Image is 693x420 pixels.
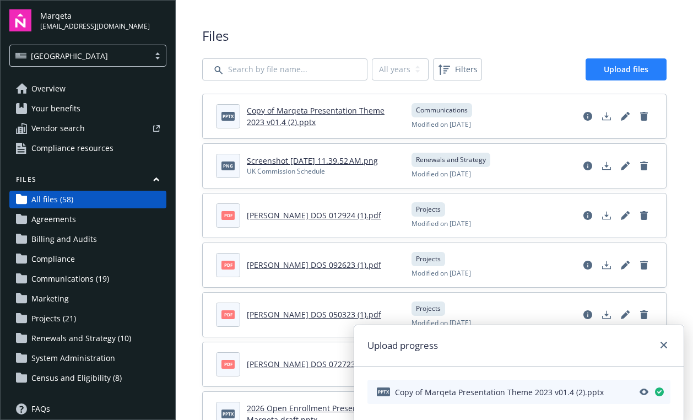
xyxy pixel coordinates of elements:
[586,58,667,80] a: Upload files
[9,349,166,367] a: System Administration
[9,369,166,387] a: Census and Eligibility (8)
[433,58,482,80] button: Filters
[9,330,166,347] a: Renewals and Strategy (10)
[416,254,441,264] span: Projects
[616,256,634,274] a: Edit document
[435,61,480,78] span: Filters
[31,100,80,117] span: Your benefits
[9,400,166,418] a: FAQs
[31,310,76,327] span: Projects (21)
[616,157,634,175] a: Edit document
[31,191,73,208] span: All files (58)
[616,306,634,324] a: Edit document
[635,383,653,401] a: Preview
[31,349,115,367] span: System Administration
[31,250,75,268] span: Compliance
[598,256,615,274] a: Download document
[616,107,634,125] a: Edit document
[31,270,109,288] span: Communications (19)
[412,268,471,278] span: Modified on [DATE]
[416,204,441,214] span: Projects
[9,80,166,98] a: Overview
[635,306,653,324] a: Delete document
[9,100,166,117] a: Your benefits
[40,9,166,31] button: Marqeta[EMAIL_ADDRESS][DOMAIN_NAME]
[247,260,381,270] a: [PERSON_NAME] DOS 092623 (1).pdf
[9,211,166,228] a: Agreements
[9,310,166,327] a: Projects (21)
[40,10,150,21] span: Marqeta
[579,107,597,125] a: View file details
[202,58,367,80] input: Search by file name...
[247,166,378,176] div: UK Commission Schedule
[416,304,441,314] span: Projects
[9,230,166,248] a: Billing and Audits
[9,290,166,308] a: Marketing
[9,175,166,189] button: Files
[247,359,381,369] a: [PERSON_NAME] DOS 072723 (1).pdf
[31,120,85,137] span: Vendor search
[455,63,478,75] span: Filters
[221,261,235,269] span: pdf
[31,330,131,347] span: Renewals and Strategy (10)
[221,410,235,418] span: pptx
[221,310,235,319] span: pdf
[416,155,486,165] span: Renewals and Strategy
[247,155,378,166] a: Screenshot [DATE] 11.39.52 AM.png
[31,400,50,418] span: FAQs
[412,120,471,130] span: Modified on [DATE]
[9,139,166,157] a: Compliance resources
[412,318,471,328] span: Modified on [DATE]
[635,107,653,125] a: Delete document
[367,338,438,353] h1: Upload progress
[221,112,235,120] span: pptx
[221,161,235,170] span: png
[395,386,604,398] span: Copy of Marqeta Presentation Theme 2023 v01.4 (2).pptx
[598,207,615,224] a: Download document
[247,210,381,220] a: [PERSON_NAME] DOS 012924 (1).pdf
[579,157,597,175] a: View file details
[31,50,108,62] span: [GEOGRAPHIC_DATA]
[9,191,166,208] a: All files (58)
[9,270,166,288] a: Communications (19)
[9,120,166,137] a: Vendor search
[412,169,471,179] span: Modified on [DATE]
[31,211,76,228] span: Agreements
[579,207,597,224] a: View file details
[412,219,471,229] span: Modified on [DATE]
[598,157,615,175] a: Download document
[604,64,648,74] span: Upload files
[247,105,385,127] a: Copy of Marqeta Presentation Theme 2023 v01.4 (2).pptx
[635,207,653,224] a: Delete document
[31,369,122,387] span: Census and Eligibility (8)
[598,107,615,125] a: Download document
[247,309,381,320] a: [PERSON_NAME] DOS 050323 (1).pdf
[221,211,235,219] span: pdf
[377,387,390,396] span: pptx
[635,157,653,175] a: Delete document
[416,105,468,115] span: Communications
[579,256,597,274] a: View file details
[635,256,653,274] a: Delete document
[579,306,597,324] a: View file details
[221,360,235,368] span: pdf
[202,26,667,45] span: Files
[40,21,150,31] span: [EMAIL_ADDRESS][DOMAIN_NAME]
[15,50,144,62] span: [GEOGRAPHIC_DATA]
[657,338,670,352] a: close
[9,250,166,268] a: Compliance
[9,9,31,31] img: navigator-logo.svg
[31,230,97,248] span: Billing and Audits
[31,80,66,98] span: Overview
[31,139,113,157] span: Compliance resources
[598,306,615,324] a: Download document
[31,290,69,308] span: Marketing
[616,207,634,224] a: Edit document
